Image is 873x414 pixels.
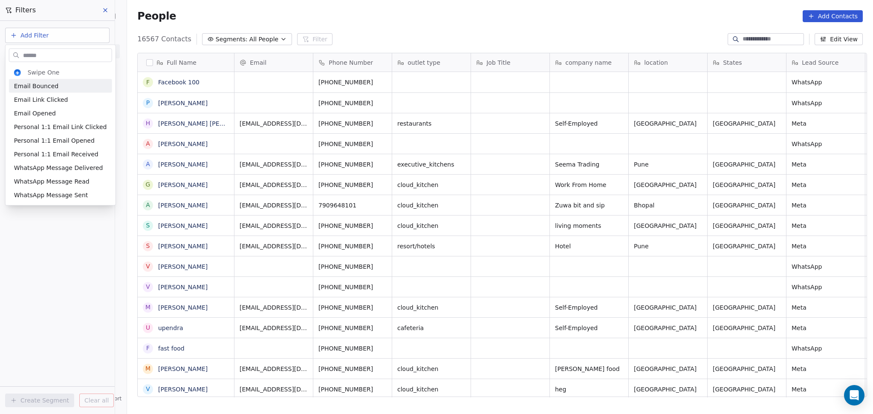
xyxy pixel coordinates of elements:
span: WhatsApp Message Delivered [14,164,103,172]
span: WhatsApp Message Read [14,177,90,186]
span: Personal 1:1 Email Link Clicked [14,123,107,131]
span: Email Opened [14,109,56,118]
div: Suggestions [9,66,112,202]
span: Email Bounced [14,82,58,90]
span: Swipe One [28,68,60,77]
span: Email Link Clicked [14,95,68,104]
img: cropped-swipepages4x-32x32.png [14,69,21,76]
span: Personal 1:1 Email Received [14,150,98,158]
span: WhatsApp Message Sent [14,191,88,199]
span: Personal 1:1 Email Opened [14,136,95,145]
